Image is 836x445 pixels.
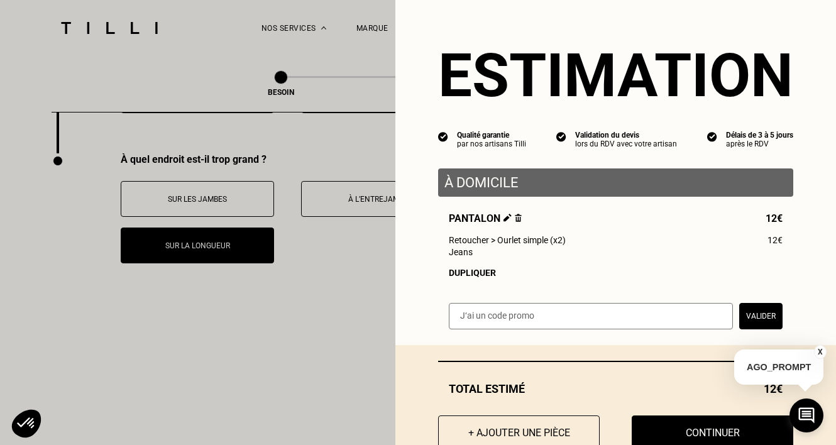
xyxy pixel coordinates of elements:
span: Retoucher > Ourlet simple (x2) [449,235,566,245]
div: après le RDV [726,140,793,148]
div: Total estimé [438,382,793,395]
div: Dupliquer [449,268,783,278]
span: 12€ [766,212,783,224]
div: Qualité garantie [457,131,526,140]
div: Délais de 3 à 5 jours [726,131,793,140]
img: icon list info [556,131,566,142]
span: Jeans [449,247,473,257]
img: Supprimer [515,214,522,222]
div: Validation du devis [575,131,677,140]
img: icon list info [438,131,448,142]
img: Éditer [503,214,512,222]
p: AGO_PROMPT [734,349,823,385]
section: Estimation [438,40,793,111]
div: lors du RDV avec votre artisan [575,140,677,148]
button: Valider [739,303,783,329]
input: J‘ai un code promo [449,303,733,329]
button: X [814,345,827,359]
p: À domicile [444,175,787,190]
img: icon list info [707,131,717,142]
span: Pantalon [449,212,522,224]
div: par nos artisans Tilli [457,140,526,148]
span: 12€ [767,235,783,245]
